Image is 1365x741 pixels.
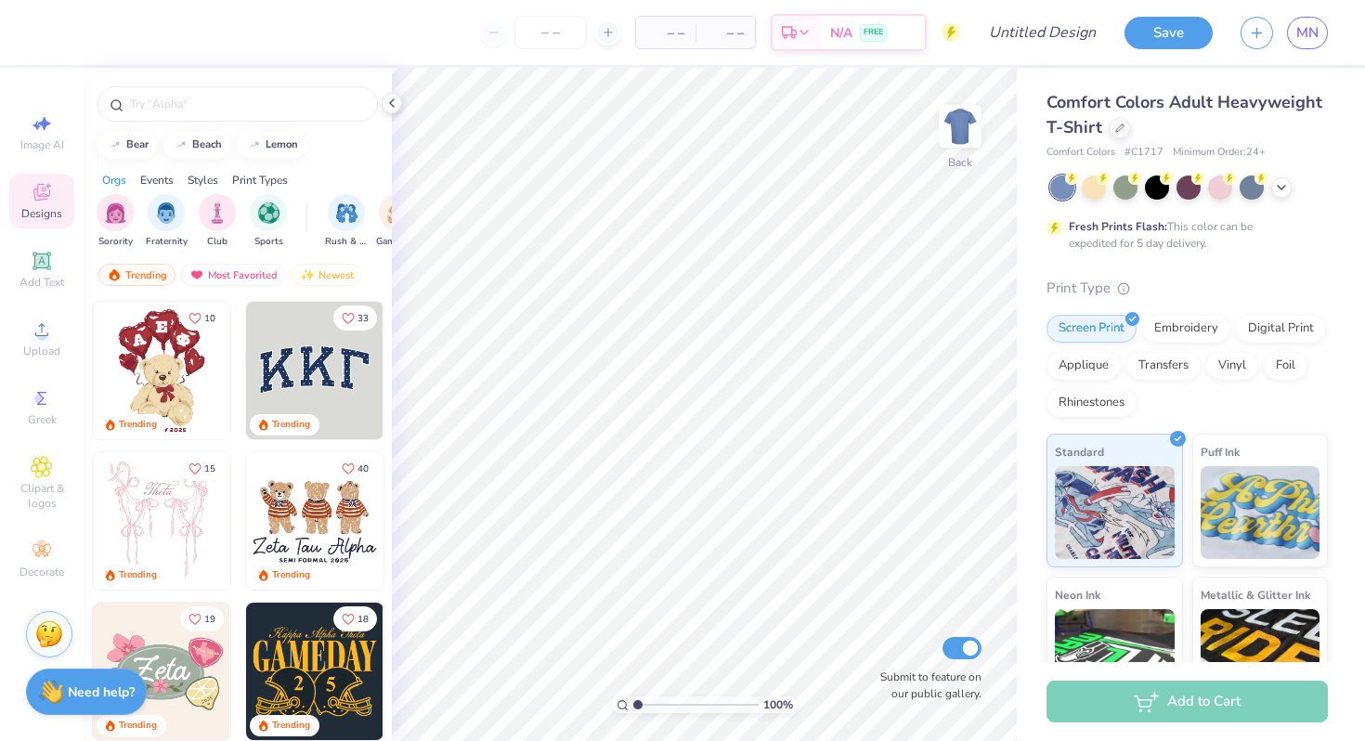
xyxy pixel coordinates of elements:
button: Like [333,456,377,481]
span: Game Day [376,235,419,249]
div: Vinyl [1206,352,1258,380]
span: Rush & Bid [325,235,368,249]
span: Puff Ink [1201,442,1240,461]
img: Metallic & Glitter Ink [1201,609,1320,702]
div: This color can be expedited for 5 day delivery. [1069,218,1297,252]
div: filter for Club [199,194,236,249]
span: Image AI [20,137,64,152]
button: filter button [199,194,236,249]
div: Trending [272,719,310,733]
img: a3be6b59-b000-4a72-aad0-0c575b892a6b [246,452,383,590]
img: Sorority Image [105,202,126,224]
span: – – [647,23,684,43]
img: d6d5c6c6-9b9a-4053-be8a-bdf4bacb006d [229,603,367,740]
img: Game Day Image [387,202,409,224]
div: Print Types [232,172,288,188]
img: Back [942,108,979,145]
span: 100 % [763,696,793,713]
span: Greek [28,412,57,427]
strong: Fresh Prints Flash: [1069,219,1167,234]
div: Foil [1264,352,1307,380]
button: filter button [146,194,188,249]
span: MN [1296,22,1319,44]
img: Club Image [207,202,227,224]
button: Like [180,606,224,631]
div: Rhinestones [1046,389,1137,417]
div: filter for Game Day [376,194,419,249]
div: beach [192,139,222,149]
div: Digital Print [1236,315,1326,343]
div: lemon [266,139,298,149]
div: Trending [272,418,310,432]
span: Comfort Colors Adult Heavyweight T-Shirt [1046,91,1322,138]
button: beach [163,131,230,159]
span: 33 [357,314,369,323]
img: Puff Ink [1201,466,1320,559]
div: Most Favorited [181,264,286,286]
span: 15 [204,464,215,474]
span: Neon Ink [1055,585,1100,604]
span: Fraternity [146,235,188,249]
div: Trending [119,418,157,432]
span: N/A [830,23,852,43]
span: Metallic & Glitter Ink [1201,585,1310,604]
button: filter button [325,194,368,249]
span: Sports [254,235,283,249]
img: edfb13fc-0e43-44eb-bea2-bf7fc0dd67f9 [383,302,520,439]
div: Embroidery [1142,315,1230,343]
div: bear [126,139,149,149]
div: filter for Fraternity [146,194,188,249]
span: Designs [21,206,62,221]
div: Styles [188,172,218,188]
button: filter button [376,194,419,249]
span: Standard [1055,442,1104,461]
img: 587403a7-0594-4a7f-b2bd-0ca67a3ff8dd [93,302,230,439]
img: trend_line.gif [247,139,262,150]
img: trend_line.gif [108,139,123,150]
span: Decorate [19,565,64,579]
span: 19 [204,615,215,624]
div: Print Type [1046,278,1328,299]
img: Sports Image [258,202,279,224]
img: 010ceb09-c6fc-40d9-b71e-e3f087f73ee6 [93,603,230,740]
span: # C1717 [1124,145,1163,161]
button: Like [333,305,377,331]
img: d12c9beb-9502-45c7-ae94-40b97fdd6040 [383,452,520,590]
img: Neon Ink [1055,609,1175,702]
img: 2b704b5a-84f6-4980-8295-53d958423ff9 [383,603,520,740]
span: Comfort Colors [1046,145,1115,161]
span: Add Text [19,275,64,290]
input: Try "Alpha" [128,95,366,113]
img: Fraternity Image [156,202,176,224]
span: Club [207,235,227,249]
div: Trending [119,568,157,582]
button: Save [1124,17,1213,49]
img: Standard [1055,466,1175,559]
button: filter button [97,194,134,249]
img: d12a98c7-f0f7-4345-bf3a-b9f1b718b86e [229,452,367,590]
div: filter for Sorority [97,194,134,249]
div: Applique [1046,352,1121,380]
div: Trending [272,568,310,582]
div: Events [140,172,174,188]
a: MN [1287,17,1328,49]
button: filter button [250,194,287,249]
div: Screen Print [1046,315,1137,343]
button: Like [180,456,224,481]
div: filter for Sports [250,194,287,249]
span: Minimum Order: 24 + [1173,145,1266,161]
input: Untitled Design [974,14,1111,51]
span: 40 [357,464,369,474]
button: lemon [237,131,306,159]
img: 83dda5b0-2158-48ca-832c-f6b4ef4c4536 [93,452,230,590]
span: – – [707,23,744,43]
div: Newest [292,264,362,286]
img: b8819b5f-dd70-42f8-b218-32dd770f7b03 [246,603,383,740]
div: Back [948,154,972,171]
img: trend_line.gif [174,139,188,150]
button: Like [180,305,224,331]
input: – – [514,16,587,49]
img: Newest.gif [300,268,315,281]
div: Trending [119,719,157,733]
label: Submit to feature on our public gallery. [870,669,981,702]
